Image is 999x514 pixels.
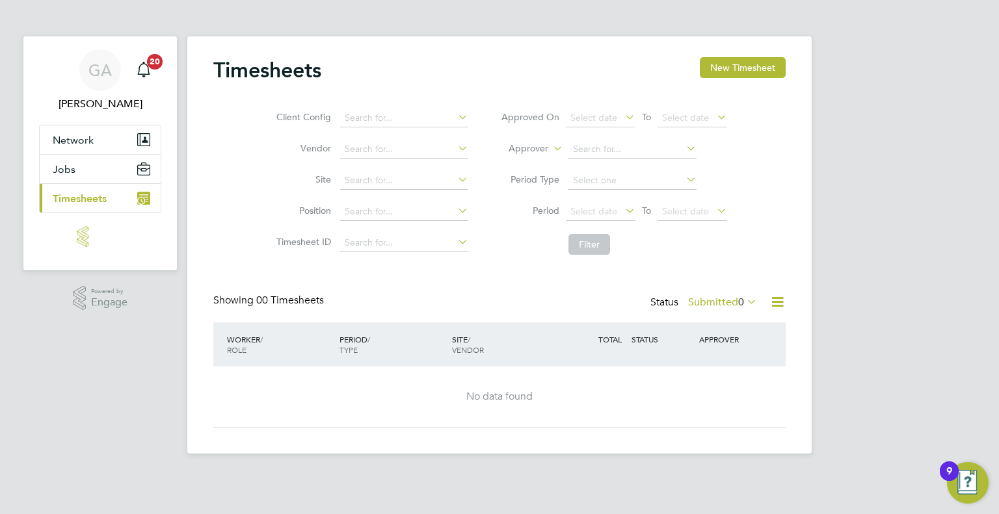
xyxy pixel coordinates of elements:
span: Engage [91,297,127,308]
span: GA [88,62,112,79]
div: 9 [946,471,952,488]
input: Search for... [340,234,468,252]
input: Search for... [340,109,468,127]
span: 00 Timesheets [256,294,324,307]
a: Powered byEngage [73,286,128,311]
label: Period Type [501,173,559,185]
span: To [638,109,655,125]
span: Select date [662,112,709,123]
span: ROLE [227,344,246,355]
button: Timesheets [40,184,161,212]
label: Site [273,173,331,185]
h2: Timesheets [213,57,321,83]
a: 20 [131,49,157,91]
div: APPROVER [696,328,764,351]
button: Network [40,125,161,154]
span: Select date [662,205,709,217]
span: Network [53,134,94,146]
div: PERIOD [336,328,449,361]
div: No data found [226,390,773,404]
span: / [367,334,370,344]
label: Period [501,205,559,216]
span: To [638,202,655,219]
label: Approved On [501,111,559,123]
input: Select one [568,172,697,190]
span: Select date [570,205,617,217]
input: Search for... [340,203,468,221]
a: Go to home page [39,226,161,247]
span: TYPE [340,344,358,355]
a: GA[PERSON_NAME] [39,49,161,112]
span: 20 [147,54,163,70]
div: SITE [449,328,561,361]
span: Powered by [91,286,127,297]
label: Vendor [273,142,331,154]
span: 0 [738,296,744,309]
label: Timesheet ID [273,236,331,248]
label: Position [273,205,331,216]
div: STATUS [628,328,696,351]
input: Search for... [340,140,468,159]
input: Search for... [340,172,468,190]
label: Approver [490,142,548,155]
button: Open Resource Center, 9 new notifications [947,462,989,504]
input: Search for... [568,140,697,159]
span: TOTAL [598,334,622,344]
button: Jobs [40,155,161,183]
span: Gary Allen [39,96,161,112]
span: Jobs [53,163,75,175]
span: VENDOR [452,344,484,355]
div: Showing [213,294,326,307]
img: engage-logo-retina.png [77,226,124,247]
label: Client Config [273,111,331,123]
span: Select date [570,112,617,123]
button: Filter [568,234,610,255]
nav: Main navigation [23,36,177,270]
button: New Timesheet [700,57,786,78]
label: Submitted [688,296,757,309]
span: / [260,334,263,344]
div: Status [650,294,760,312]
div: WORKER [224,328,336,361]
span: / [468,334,470,344]
span: Timesheets [53,192,107,205]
